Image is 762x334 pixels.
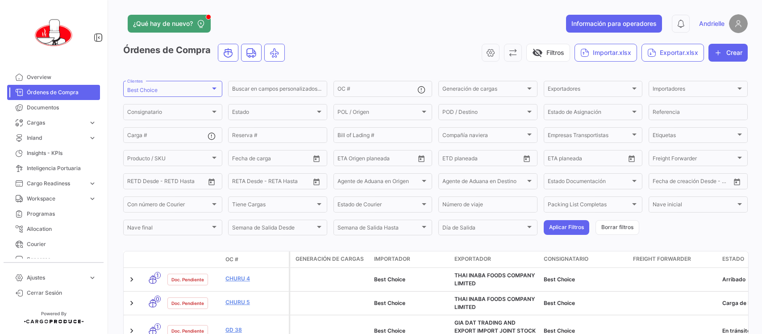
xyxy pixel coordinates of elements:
mat-select-trigger: Best Choice [127,87,158,93]
button: Open calendar [310,175,323,188]
span: OC # [225,255,238,263]
button: Air [265,44,284,61]
input: Hasta [360,156,397,163]
input: Desde [232,156,248,163]
datatable-header-cell: Consignatario [540,251,629,267]
span: Best Choice [544,327,575,334]
span: Allocation [27,225,96,233]
span: Estado Documentación [548,180,631,186]
span: Doc. Pendiente [171,276,204,283]
span: POL / Origen [337,110,421,117]
span: Cargas [27,119,85,127]
a: Documentos [7,100,100,115]
button: Open calendar [415,152,428,165]
a: Programas [7,206,100,221]
span: Semana de Salida Desde [232,226,315,232]
span: Órdenes de Compra [27,88,96,96]
button: Open calendar [205,175,218,188]
a: Sensores [7,252,100,267]
span: Día de Salida [442,226,525,232]
span: Con número de Courier [127,203,210,209]
span: Inteligencia Portuaria [27,164,96,172]
span: Estado de Asignación [548,110,631,117]
span: Courier [27,240,96,248]
button: Importar.xlsx [575,44,637,62]
button: Open calendar [520,152,533,165]
span: Agente de Aduana en Destino [442,180,525,186]
span: Consignatario [544,255,588,263]
a: Insights - KPIs [7,146,100,161]
input: Hasta [465,156,502,163]
input: Hasta [150,180,187,186]
span: Estado [232,110,315,117]
span: visibility_off [532,47,543,58]
a: CHURU 4 [225,275,285,283]
button: visibility_offFiltros [526,44,570,62]
span: expand_more [88,134,96,142]
a: Expand/Collapse Row [127,299,136,308]
span: Ajustes [27,274,85,282]
input: Hasta [254,180,291,186]
span: Importadores [653,87,736,93]
span: Sensores [27,255,96,263]
span: Consignatario [127,110,210,117]
a: Courier [7,237,100,252]
span: Producto / SKU [127,156,210,163]
button: Exportar.xlsx [641,44,704,62]
span: Freight Forwarder [633,255,691,263]
span: Andrielle [699,19,725,28]
a: CHURU 5 [225,298,285,306]
a: Inteligencia Portuaria [7,161,100,176]
span: Workspace [27,195,85,203]
span: Packing List Completas [548,203,631,209]
span: Insights - KPIs [27,149,96,157]
a: Expand/Collapse Row [127,275,136,284]
span: Doc. Pendiente [171,300,204,307]
button: ¿Qué hay de nuevo? [128,15,211,33]
span: Freight Forwarder [653,156,736,163]
span: Exportador [454,255,491,263]
span: Estado [722,255,744,263]
a: Órdenes de Compra [7,85,100,100]
span: Overview [27,73,96,81]
button: Land [242,44,261,61]
span: expand_more [88,195,96,203]
input: Desde [232,180,248,186]
span: Agente de Aduana en Origen [337,180,421,186]
input: Hasta [254,156,291,163]
a: Allocation [7,221,100,237]
datatable-header-cell: OC # [222,252,289,267]
datatable-header-cell: Freight Forwarder [629,251,719,267]
span: Nave final [127,226,210,232]
img: 0621d632-ab00-45ba-b411-ac9e9fb3f036.png [31,11,76,55]
span: expand_more [88,274,96,282]
span: Nave inicial [653,203,736,209]
span: THAI INABA FOODS COMPANY LIMITED [454,296,535,310]
span: THAI INABA FOODS COMPANY LIMITED [454,272,535,287]
datatable-header-cell: Estado Doc. [164,256,222,263]
a: GD 38 [225,326,285,334]
button: Crear [708,44,748,62]
datatable-header-cell: Exportador [451,251,540,267]
span: Best Choice [374,327,405,334]
span: Documentos [27,104,96,112]
span: Exportadores [548,87,631,93]
span: Estado de Courier [337,203,421,209]
input: Hasta [675,180,712,186]
span: Etiquetas [653,134,736,140]
span: Best Choice [374,276,405,283]
h3: Órdenes de Compra [123,44,287,62]
span: expand_more [88,180,96,188]
span: Importador [374,255,410,263]
span: Best Choice [544,300,575,306]
span: 1 [154,272,161,279]
span: Empresas Transportistas [548,134,631,140]
button: Información para operadores [566,15,662,33]
span: ¿Qué hay de nuevo? [133,19,193,28]
span: expand_more [88,119,96,127]
span: POD / Destino [442,110,525,117]
button: Open calendar [310,152,323,165]
button: Aplicar Filtros [544,220,589,235]
button: Ocean [218,44,238,61]
span: Cerrar Sesión [27,289,96,297]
